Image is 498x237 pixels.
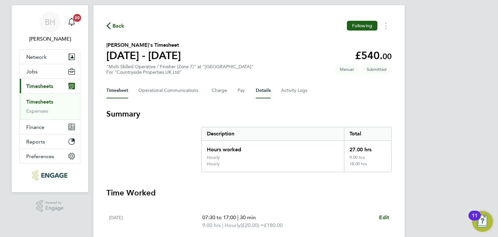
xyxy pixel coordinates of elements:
span: Powered by [45,200,64,206]
h1: [DATE] - [DATE] [106,49,181,62]
span: Becky Howley [19,35,80,43]
button: Finance [20,120,80,134]
span: Reports [26,139,45,145]
span: (£20.00) = [241,222,264,228]
button: Charge [212,83,227,98]
button: Details [256,83,271,98]
span: Jobs [26,69,38,75]
button: Jobs [20,64,80,79]
div: 11 [472,216,478,224]
span: 30 min [240,214,256,220]
a: Edit [379,214,389,221]
span: Finance [26,124,44,130]
button: Network [20,50,80,64]
a: Expenses [26,108,48,114]
span: Following [352,23,372,29]
div: Description [202,127,344,140]
div: Total [344,127,391,140]
div: "Multi Skilled Operative / Finisher (Zone 7)" at "[GEOGRAPHIC_DATA]" [106,64,254,75]
button: Timesheet [106,83,128,98]
span: This timesheet was manually created. [335,64,359,75]
div: Hours worked [202,141,344,155]
button: Pay [238,83,245,98]
h3: Time Worked [106,188,392,198]
a: Powered byEngage [36,200,64,212]
span: 9.00 hrs [202,222,221,228]
div: 27.00 hrs [344,141,391,155]
span: This timesheet is Submitted. [362,64,392,75]
div: Hourly [207,161,220,167]
app-decimal: £540. [355,49,392,62]
button: Timesheets Menu [380,21,392,31]
h2: [PERSON_NAME]'s Timesheet [106,41,181,49]
img: northbuildrecruit-logo-retina.png [32,170,67,181]
span: Back [113,22,124,30]
span: Preferences [26,153,54,159]
div: Hourly [207,155,220,160]
span: Hourly [225,221,241,229]
div: [DATE] [109,214,202,229]
span: Network [26,54,47,60]
button: Following [347,21,377,31]
span: £180.00 [264,222,283,228]
span: Timesheets [26,83,53,89]
span: Edit [379,214,389,220]
nav: Main navigation [12,5,88,192]
div: 18.00 hrs [344,161,391,172]
span: 00 [383,52,392,61]
button: Open Resource Center, 11 new notifications [472,211,493,232]
a: 20 [65,12,78,32]
div: Timesheets [20,93,80,119]
a: BH[PERSON_NAME] [19,12,80,43]
button: Operational Communications [138,83,201,98]
button: Preferences [20,149,80,163]
button: Activity Logs [281,83,308,98]
div: For "Countryside Properties UK Ltd" [106,69,254,75]
div: Summary [201,127,392,172]
a: Timesheets [26,99,53,105]
span: | [222,222,223,228]
span: Engage [45,206,64,211]
span: | [237,214,239,220]
button: Timesheets [20,79,80,93]
span: BH [45,18,55,26]
h3: Summary [106,109,392,119]
a: Go to home page [19,170,80,181]
button: Back [106,22,124,30]
button: Reports [20,134,80,149]
span: 07:30 to 17:00 [202,214,236,220]
span: 20 [73,14,81,22]
div: 9.00 hrs [344,155,391,161]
